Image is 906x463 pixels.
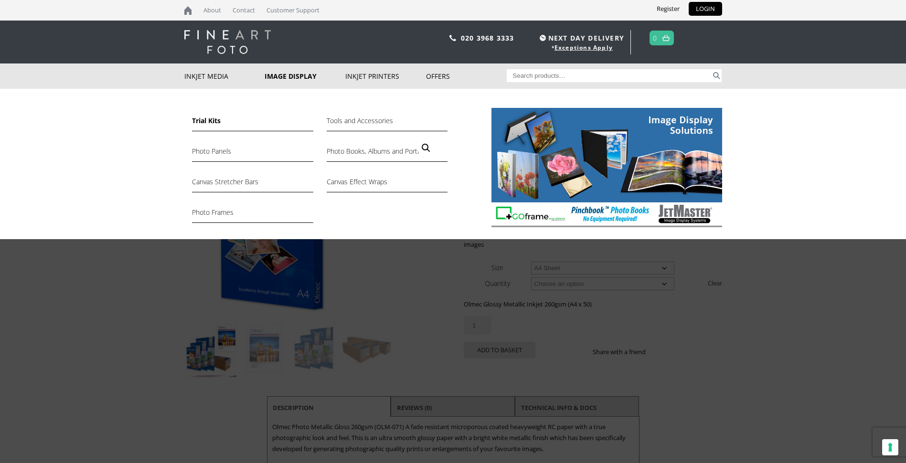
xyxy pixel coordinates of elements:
span: NEXT DAY DELIVERY [537,32,624,43]
img: logo-white.svg [184,30,271,54]
a: View full-screen image gallery [417,139,435,157]
a: Photo Books, Albums and Portfolios [327,146,448,162]
button: Search [711,69,722,82]
a: LOGIN [689,2,722,16]
img: phone.svg [449,35,456,41]
img: time.svg [540,35,546,41]
button: Your consent preferences for tracking technologies [882,439,898,455]
a: Exceptions Apply [554,43,613,52]
a: Offers [426,63,507,89]
a: Inkjet Media [184,63,265,89]
a: Inkjet Printers [345,63,426,89]
a: Canvas Stretcher Bars [192,176,313,192]
a: Trial Kits [192,115,313,131]
img: Fine-Art-Foto_Image-Display-Solutions.jpg [491,108,722,227]
img: basket.svg [662,35,670,41]
a: Image Display [265,63,345,89]
input: Search products… [507,69,711,82]
a: 0 [653,31,657,45]
a: Canvas Effect Wraps [327,176,448,192]
a: Photo Frames [192,207,313,223]
a: 020 3968 3333 [461,33,514,42]
a: Photo Panels [192,146,313,162]
a: Tools and Accessories [327,115,448,131]
a: Register [650,2,687,16]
